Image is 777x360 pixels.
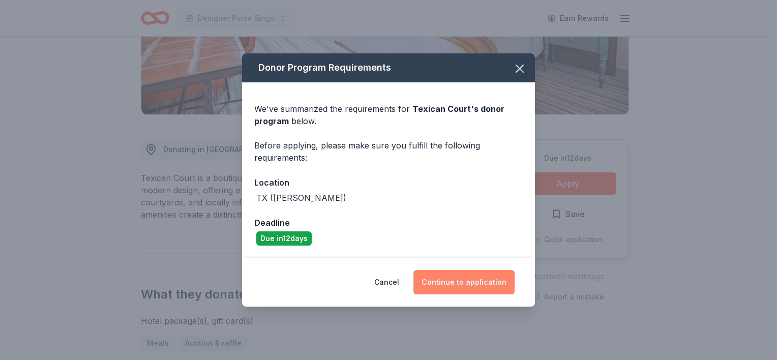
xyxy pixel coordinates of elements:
div: Due in 12 days [256,231,312,246]
div: Donor Program Requirements [242,53,535,82]
div: Deadline [254,216,523,229]
div: Location [254,176,523,189]
div: Before applying, please make sure you fulfill the following requirements: [254,139,523,164]
button: Cancel [374,270,399,294]
div: We've summarized the requirements for below. [254,103,523,127]
div: TX ([PERSON_NAME]) [256,192,346,204]
button: Continue to application [413,270,515,294]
